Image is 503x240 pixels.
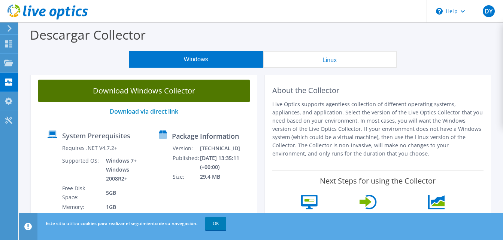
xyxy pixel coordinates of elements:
[292,209,327,227] label: Unzip and run the .exe
[272,100,484,158] p: Live Optics supports agentless collection of different operating systems, appliances, and applica...
[172,144,200,153] td: Version:
[172,132,239,140] label: Package Information
[129,51,263,68] button: Windows
[30,26,146,43] label: Descargar Collector
[100,156,147,184] td: Windows 7+ Windows 2008R2+
[46,220,197,227] span: Este sitio utiliza cookies para realizar el seguimiento de su navegación.
[200,144,254,153] td: [TECHNICAL_ID]
[110,107,178,116] a: Download via direct link
[62,144,117,152] label: Requires .NET V4.7.2+
[62,212,100,222] td: System Type:
[100,202,147,212] td: 1GB
[410,209,464,227] label: View your data within the project
[200,172,254,182] td: 29.4 MB
[272,86,484,95] h2: About the Collector
[200,153,254,172] td: [DATE] 13:35:11 (+00:00)
[320,176,436,185] label: Next Steps for using the Collector
[62,156,100,184] td: Supported OS:
[205,217,226,230] a: OK
[263,51,397,68] button: Linux
[330,209,406,227] label: Log into the Live Optics portal and view your project
[100,212,147,222] td: x64
[38,80,250,102] a: Download Windows Collector
[62,132,130,139] label: System Prerequisites
[62,184,100,202] td: Free Disk Space:
[172,172,200,182] td: Size:
[172,153,200,172] td: Published:
[483,5,495,17] span: DY
[100,184,147,202] td: 5GB
[436,8,443,15] svg: \n
[62,202,100,212] td: Memory:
